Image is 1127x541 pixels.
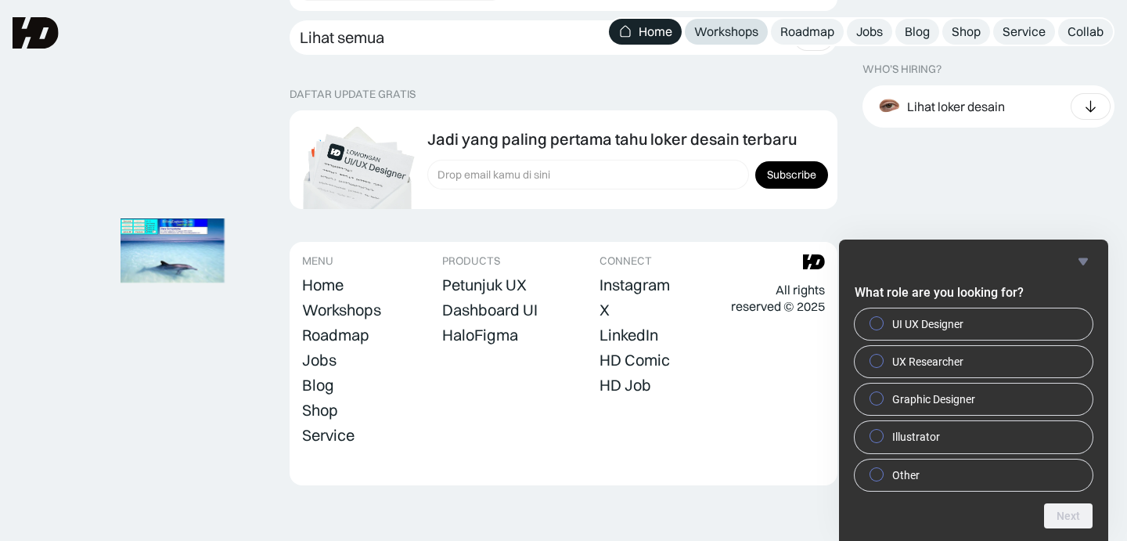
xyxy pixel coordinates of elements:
[600,254,652,268] div: CONNECT
[1003,23,1046,40] div: Service
[302,326,369,344] div: Roadmap
[1068,23,1104,40] div: Collab
[600,274,670,296] a: Instagram
[600,276,670,294] div: Instagram
[600,326,658,344] div: LinkedIn
[771,19,844,45] a: Roadmap
[855,308,1093,491] div: What role are you looking for?
[302,274,344,296] a: Home
[600,376,651,395] div: HD Job
[609,19,682,45] a: Home
[892,391,975,407] span: Graphic Designer
[302,324,369,346] a: Roadmap
[427,160,749,189] input: Drop email kamu di sini
[600,324,658,346] a: LinkedIn
[905,23,930,40] div: Blog
[302,254,333,268] div: MENU
[993,19,1055,45] a: Service
[290,20,837,55] a: Lihat semua
[302,301,381,319] div: Workshops
[442,276,527,294] div: Petunjuk UX
[427,160,828,189] form: Form Subscription
[600,374,651,396] a: HD Job
[755,161,828,189] input: Subscribe
[855,283,1093,302] h2: What role are you looking for?
[856,23,883,40] div: Jobs
[600,299,610,321] a: X
[300,28,384,47] div: Lihat semua
[1074,252,1093,271] button: Hide survey
[855,252,1093,528] div: What role are you looking for?
[442,274,527,296] a: Petunjuk UX
[952,23,981,40] div: Shop
[1058,19,1113,45] a: Collab
[427,130,797,149] div: Jadi yang paling pertama tahu loker desain terbaru
[907,98,1005,114] div: Lihat loker desain
[1044,503,1093,528] button: Next question
[639,23,672,40] div: Home
[302,376,334,395] div: Blog
[892,354,963,370] span: UX Researcher
[892,316,963,332] span: UI UX Designer
[290,88,416,101] div: DAFTAR UPDATE GRATIS
[442,299,538,321] a: Dashboard UI
[600,301,610,319] div: X
[895,19,939,45] a: Blog
[302,349,337,371] a: Jobs
[302,299,381,321] a: Workshops
[302,399,338,421] a: Shop
[862,63,942,76] div: WHO’S HIRING?
[694,23,758,40] div: Workshops
[302,276,344,294] div: Home
[442,326,518,344] div: HaloFigma
[892,467,920,483] span: Other
[302,351,337,370] div: Jobs
[892,429,940,445] span: Illustrator
[600,349,670,371] a: HD Comic
[685,19,768,45] a: Workshops
[302,424,355,446] a: Service
[442,254,500,268] div: PRODUCTS
[302,374,334,396] a: Blog
[600,351,670,370] div: HD Comic
[302,401,338,420] div: Shop
[942,19,990,45] a: Shop
[847,19,892,45] a: Jobs
[442,324,518,346] a: HaloFigma
[731,282,825,315] div: All rights reserved © 2025
[302,426,355,445] div: Service
[442,301,538,319] div: Dashboard UI
[780,23,834,40] div: Roadmap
